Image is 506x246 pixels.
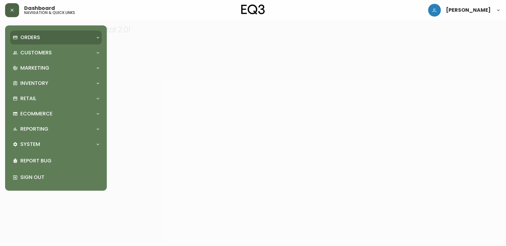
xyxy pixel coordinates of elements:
p: Inventory [20,80,48,87]
div: Orders [10,31,102,44]
div: Report Bug [10,153,102,169]
div: System [10,137,102,151]
h5: navigation & quick links [24,11,75,15]
p: Orders [20,34,40,41]
div: Marketing [10,61,102,75]
div: Inventory [10,76,102,90]
p: Reporting [20,126,48,133]
img: logo [241,4,265,15]
div: Reporting [10,122,102,136]
div: Retail [10,92,102,106]
p: Ecommerce [20,110,52,117]
p: Marketing [20,65,49,72]
p: Retail [20,95,36,102]
img: 1c9c23e2a847dab86f8017579b61559c [428,4,441,17]
p: Customers [20,49,52,56]
span: [PERSON_NAME] [446,8,491,13]
p: Sign Out [20,174,99,181]
div: Ecommerce [10,107,102,121]
div: Sign Out [10,169,102,186]
div: Customers [10,46,102,60]
span: Dashboard [24,6,55,11]
p: System [20,141,40,148]
p: Report Bug [20,157,99,164]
